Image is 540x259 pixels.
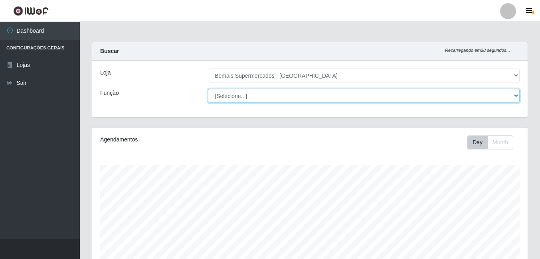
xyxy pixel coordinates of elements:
[467,135,520,149] div: Toolbar with button groups
[467,135,513,149] div: First group
[100,69,111,77] label: Loja
[13,6,49,16] img: CoreUI Logo
[487,135,513,149] button: Month
[100,135,268,144] div: Agendamentos
[100,89,119,97] label: Função
[445,48,510,53] i: Recarregando em 28 segundos...
[100,48,119,54] strong: Buscar
[467,135,488,149] button: Day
